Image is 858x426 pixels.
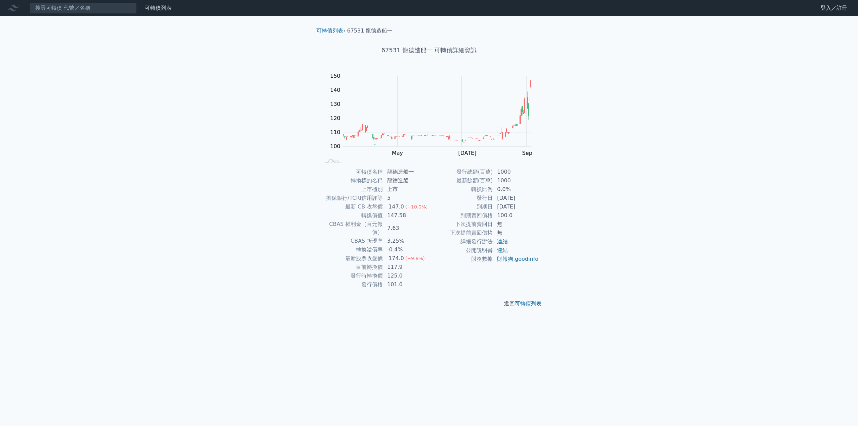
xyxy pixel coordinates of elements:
[493,229,539,237] td: 無
[29,2,137,14] input: 搜尋可轉債 代號／名稱
[429,202,493,211] td: 到期日
[429,229,493,237] td: 下次提前賣回價格
[383,245,429,254] td: -0.4%
[815,3,853,13] a: 登入／註冊
[387,254,405,262] div: 174.0
[311,46,547,55] h1: 67531 龍德造船一 可轉債詳細資訊
[327,73,541,156] g: Chart
[493,202,539,211] td: [DATE]
[319,245,383,254] td: 轉換溢價率
[319,176,383,185] td: 轉換標的名稱
[316,27,343,34] a: 可轉債列表
[383,185,429,194] td: 上市
[330,73,341,79] tspan: 150
[497,256,513,262] a: 財報狗
[383,194,429,202] td: 5
[493,255,539,263] td: ,
[392,150,403,156] tspan: May
[405,204,428,209] span: (+10.0%)
[330,129,341,135] tspan: 110
[145,5,172,11] a: 可轉債列表
[319,211,383,220] td: 轉換價值
[515,256,538,262] a: goodinfo
[429,220,493,229] td: 下次提前賣回日
[319,194,383,202] td: 擔保銀行/TCRI信用評等
[383,271,429,280] td: 125.0
[405,256,425,261] span: (+9.8%)
[493,176,539,185] td: 1000
[429,168,493,176] td: 發行總額(百萬)
[429,194,493,202] td: 發行日
[319,271,383,280] td: 發行時轉換價
[383,211,429,220] td: 147.58
[343,80,531,145] g: Series
[493,194,539,202] td: [DATE]
[330,101,341,107] tspan: 130
[493,220,539,229] td: 無
[311,300,547,308] p: 返回
[330,87,341,93] tspan: 140
[330,115,341,121] tspan: 120
[515,300,542,307] a: 可轉債列表
[383,263,429,271] td: 117.9
[429,255,493,263] td: 財務數據
[319,185,383,194] td: 上市櫃別
[522,150,532,156] tspan: Sep
[458,150,476,156] tspan: [DATE]
[319,263,383,271] td: 目前轉換價
[493,168,539,176] td: 1000
[383,168,429,176] td: 龍德造船一
[319,280,383,289] td: 發行價格
[387,203,405,211] div: 147.0
[330,143,341,149] tspan: 100
[429,237,493,246] td: 詳細發行辦法
[316,27,345,35] li: ›
[497,247,508,253] a: 連結
[429,176,493,185] td: 最新餘額(百萬)
[383,176,429,185] td: 龍德造船
[493,211,539,220] td: 100.0
[319,220,383,237] td: CBAS 權利金（百元報價）
[383,280,429,289] td: 101.0
[383,220,429,237] td: 7.63
[383,237,429,245] td: 3.25%
[497,238,508,245] a: 連結
[429,246,493,255] td: 公開說明書
[493,185,539,194] td: 0.0%
[319,168,383,176] td: 可轉債名稱
[429,185,493,194] td: 轉換比例
[319,202,383,211] td: 最新 CB 收盤價
[319,237,383,245] td: CBAS 折現率
[429,211,493,220] td: 到期賣回價格
[319,254,383,263] td: 最新股票收盤價
[347,27,393,35] li: 67531 龍德造船一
